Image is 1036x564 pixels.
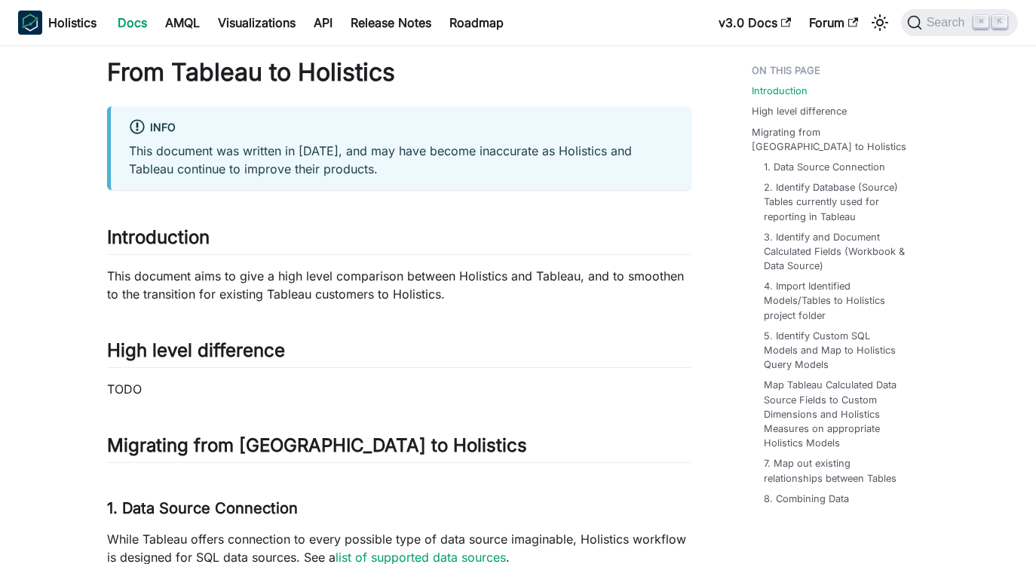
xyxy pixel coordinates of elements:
[710,11,800,35] a: v3.0 Docs
[109,11,156,35] a: Docs
[156,11,209,35] a: AMQL
[901,9,1018,36] button: Search (Command+K)
[129,118,673,138] div: info
[764,180,906,224] a: 2. Identify Database (Source) Tables currently used for reporting in Tableau
[764,456,906,485] a: 7. Map out existing relationships between Tables
[129,142,673,178] p: This document was written in [DATE], and may have become inaccurate as Holistics and Tableau cont...
[107,226,691,255] h2: Introduction
[752,84,808,98] a: Introduction
[973,15,988,29] kbd: ⌘
[107,380,691,398] p: TODO
[18,11,42,35] img: Holistics
[764,378,906,450] a: Map Tableau Calculated Data Source Fields to Custom Dimensions and Holistics Measures on appropri...
[342,11,440,35] a: Release Notes
[868,11,892,35] button: Switch between dark and light mode (currently light mode)
[107,434,691,463] h2: Migrating from [GEOGRAPHIC_DATA] to Holistics
[764,160,885,174] a: 1. Data Source Connection
[752,104,847,118] a: High level difference
[18,11,97,35] a: HolisticsHolistics
[764,492,849,506] a: 8. Combining Data
[764,230,906,274] a: 3. Identify and Document Calculated Fields (Workbook & Data Source)
[992,15,1007,29] kbd: K
[209,11,305,35] a: Visualizations
[107,267,691,303] p: This document aims to give a high level comparison between Holistics and Tableau, and to smoothen...
[107,57,691,87] h1: From Tableau to Holistics
[764,279,906,323] a: 4. Import Identified Models/Tables to Holistics project folder
[752,125,912,154] a: Migrating from [GEOGRAPHIC_DATA] to Holistics
[48,14,97,32] b: Holistics
[922,16,974,29] span: Search
[107,499,691,518] h3: 1. Data Source Connection
[107,339,691,368] h2: High level difference
[440,11,513,35] a: Roadmap
[305,11,342,35] a: API
[800,11,867,35] a: Forum
[764,329,906,372] a: 5. Identify Custom SQL Models and Map to Holistics Query Models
